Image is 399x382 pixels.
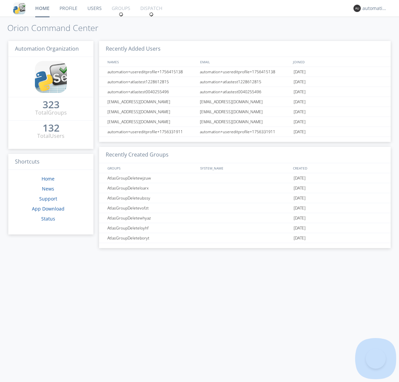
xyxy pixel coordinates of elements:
div: automation+atlastest1228612815 [106,77,198,87]
div: automation+atlastest0040255496 [106,87,198,97]
a: [EMAIL_ADDRESS][DOMAIN_NAME][EMAIL_ADDRESS][DOMAIN_NAME][DATE] [99,117,391,127]
span: [DATE] [294,173,306,183]
div: AtlasGroupDeleteloyhf [106,223,198,233]
a: Home [42,176,55,182]
img: 373638.png [353,5,361,12]
a: [EMAIL_ADDRESS][DOMAIN_NAME][EMAIL_ADDRESS][DOMAIN_NAME][DATE] [99,107,391,117]
div: automation+usereditprofile+1756415138 [106,67,198,77]
span: [DATE] [294,183,306,193]
a: automation+atlastest1228612815automation+atlastest1228612815[DATE] [99,77,391,87]
div: Total Users [37,132,65,140]
a: automation+usereditprofile+1756415138automation+usereditprofile+1756415138[DATE] [99,67,391,77]
div: [EMAIL_ADDRESS][DOMAIN_NAME] [198,117,292,127]
span: [DATE] [294,203,306,213]
div: AtlasGroupDeleteubssy [106,193,198,203]
a: 132 [43,125,60,132]
div: JOINED [291,57,384,67]
a: automation+usereditprofile+1756331911automation+usereditprofile+1756331911[DATE] [99,127,391,137]
div: AtlasGroupDeletevofzt [106,203,198,213]
span: [DATE] [294,87,306,97]
a: Support [39,195,57,202]
span: [DATE] [294,117,306,127]
span: [DATE] [294,213,306,223]
img: cddb5a64eb264b2086981ab96f4c1ba7 [13,2,25,14]
span: [DATE] [294,223,306,233]
div: [EMAIL_ADDRESS][DOMAIN_NAME] [198,107,292,117]
a: AtlasGroupDeleteloarx[DATE] [99,183,391,193]
h3: Recently Added Users [99,41,391,57]
div: automation+atlastest1228612815 [198,77,292,87]
div: EMAIL [199,57,291,67]
span: [DATE] [294,233,306,243]
div: automation+atlas0014 [362,5,387,12]
div: 132 [43,125,60,131]
a: AtlasGroupDeleteloyhf[DATE] [99,223,391,233]
div: NAMES [106,57,197,67]
a: AtlasGroupDeletewjzuw[DATE] [99,173,391,183]
span: [DATE] [294,97,306,107]
div: [EMAIL_ADDRESS][DOMAIN_NAME] [106,97,198,107]
div: GROUPS [106,163,197,173]
a: AtlasGroupDeletewhyaz[DATE] [99,213,391,223]
span: [DATE] [294,77,306,87]
a: AtlasGroupDeleteubssy[DATE] [99,193,391,203]
div: automation+atlastest0040255496 [198,87,292,97]
a: Status [41,215,55,222]
a: automation+atlastest0040255496automation+atlastest0040255496[DATE] [99,87,391,97]
div: AtlasGroupDeleteboryt [106,233,198,243]
div: AtlasGroupDeleteloarx [106,183,198,193]
a: 323 [43,101,60,109]
div: automation+usereditprofile+1756331911 [106,127,198,137]
span: [DATE] [294,193,306,203]
div: CREATED [291,163,384,173]
a: App Download [32,205,65,212]
a: AtlasGroupDeleteboryt[DATE] [99,233,391,243]
div: [EMAIL_ADDRESS][DOMAIN_NAME] [106,107,198,117]
span: [DATE] [294,67,306,77]
div: 323 [43,101,60,108]
div: [EMAIL_ADDRESS][DOMAIN_NAME] [106,117,198,127]
div: SYSTEM_NAME [199,163,291,173]
div: automation+usereditprofile+1756331911 [198,127,292,137]
div: AtlasGroupDeletewjzuw [106,173,198,183]
div: automation+usereditprofile+1756415138 [198,67,292,77]
div: [EMAIL_ADDRESS][DOMAIN_NAME] [198,97,292,107]
span: Automation Organization [15,45,79,52]
img: cddb5a64eb264b2086981ab96f4c1ba7 [35,61,67,93]
span: [DATE] [294,127,306,137]
a: News [42,186,54,192]
a: AtlasGroupDeletevofzt[DATE] [99,203,391,213]
h3: Recently Created Groups [99,147,391,163]
iframe: Toggle Customer Support [366,349,386,369]
span: [DATE] [294,107,306,117]
div: Total Groups [35,109,67,117]
img: spin.svg [149,12,154,17]
h3: Shortcuts [8,154,93,170]
div: AtlasGroupDeletewhyaz [106,213,198,223]
img: spin.svg [119,12,123,17]
a: [EMAIL_ADDRESS][DOMAIN_NAME][EMAIL_ADDRESS][DOMAIN_NAME][DATE] [99,97,391,107]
